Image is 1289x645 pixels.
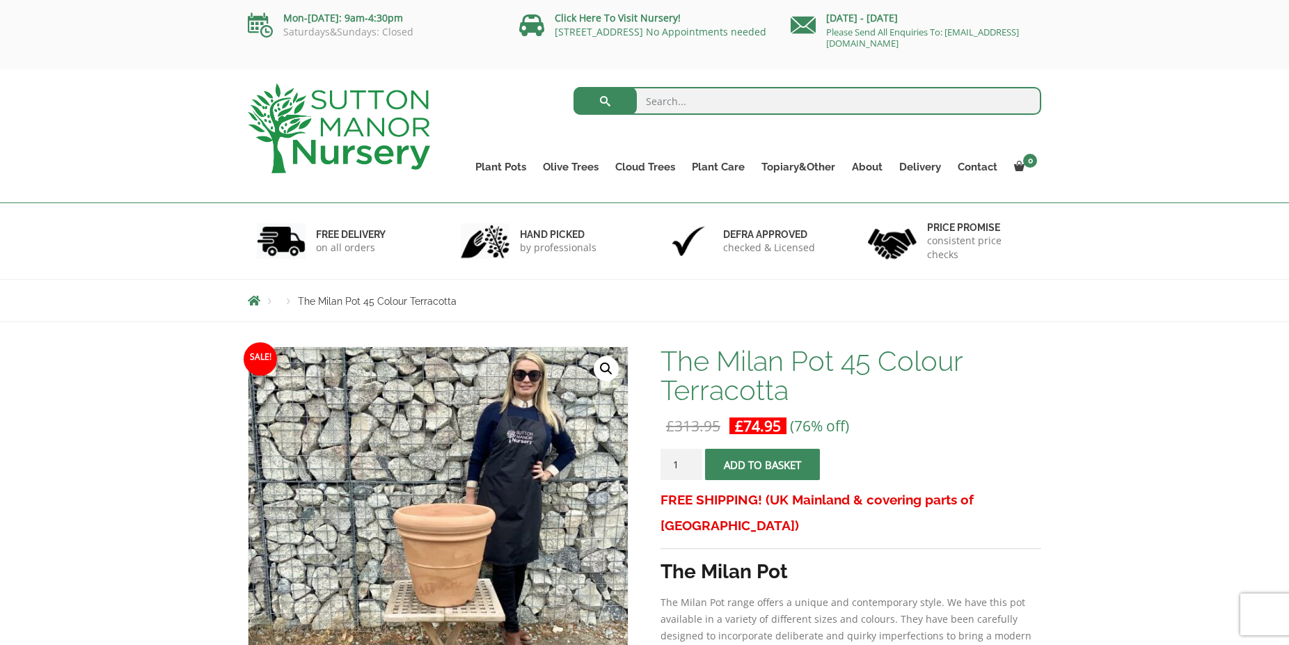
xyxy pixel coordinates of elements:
h6: Price promise [927,221,1033,234]
input: Search... [574,87,1042,115]
span: (76% off) [790,416,849,436]
span: £ [666,416,674,436]
span: £ [735,416,743,436]
a: Please Send All Enquiries To: [EMAIL_ADDRESS][DOMAIN_NAME] [826,26,1019,49]
img: 3.jpg [664,223,713,259]
a: Plant Pots [467,157,535,177]
a: [STREET_ADDRESS] No Appointments needed [555,25,766,38]
h1: The Milan Pot 45 Colour Terracotta [661,347,1041,405]
p: [DATE] - [DATE] [791,10,1041,26]
nav: Breadcrumbs [248,295,1041,306]
h6: hand picked [520,228,596,241]
span: 0 [1023,154,1037,168]
a: Topiary&Other [753,157,844,177]
a: Olive Trees [535,157,607,177]
bdi: 313.95 [666,416,720,436]
a: Delivery [891,157,949,177]
input: Product quantity [661,449,702,480]
img: 4.jpg [868,220,917,262]
p: by professionals [520,241,596,255]
a: View full-screen image gallery [594,356,619,381]
p: consistent price checks [927,234,1033,262]
a: About [844,157,891,177]
span: The Milan Pot 45 Colour Terracotta [298,296,457,307]
button: Add to basket [705,449,820,480]
h6: FREE DELIVERY [316,228,386,241]
p: on all orders [316,241,386,255]
a: Cloud Trees [607,157,683,177]
p: Saturdays&Sundays: Closed [248,26,498,38]
p: checked & Licensed [723,241,815,255]
img: 1.jpg [257,223,306,259]
span: Sale! [244,342,277,376]
a: 0 [1006,157,1041,177]
a: Plant Care [683,157,753,177]
img: logo [248,83,430,173]
strong: The Milan Pot [661,560,788,583]
a: Contact [949,157,1006,177]
h6: Defra approved [723,228,815,241]
bdi: 74.95 [735,416,781,436]
p: Mon-[DATE]: 9am-4:30pm [248,10,498,26]
a: Click Here To Visit Nursery! [555,11,681,24]
img: 2.jpg [461,223,509,259]
h3: FREE SHIPPING! (UK Mainland & covering parts of [GEOGRAPHIC_DATA]) [661,487,1041,539]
